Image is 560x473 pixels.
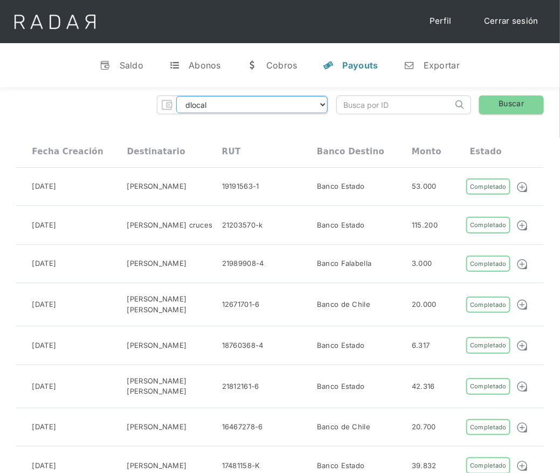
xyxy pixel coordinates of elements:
[412,181,437,192] div: 53.000
[222,181,259,192] div: 19191563-1
[189,60,221,71] div: Abonos
[127,294,222,315] div: [PERSON_NAME] [PERSON_NAME]
[32,220,56,231] div: [DATE]
[169,60,180,71] div: t
[120,60,144,71] div: Saldo
[222,258,264,269] div: 21989908-4
[466,217,510,234] div: Completado
[222,340,264,351] div: 18760368-4
[516,181,528,193] img: Detalle
[222,461,260,471] div: 17481158-K
[317,147,384,156] div: Banco destino
[516,220,528,231] img: Detalle
[516,381,528,393] img: Detalle
[32,147,103,156] div: Fecha creación
[419,11,462,32] a: Perfil
[32,340,56,351] div: [DATE]
[516,460,528,472] img: Detalle
[516,340,528,352] img: Detalle
[317,381,365,392] div: Banco Estado
[317,220,365,231] div: Banco Estado
[473,11,549,32] a: Cerrar sesión
[222,147,241,156] div: RUT
[404,60,415,71] div: n
[470,147,502,156] div: Estado
[317,258,372,269] div: Banco Falabella
[516,422,528,434] img: Detalle
[222,220,263,231] div: 21203570-k
[516,299,528,311] img: Detalle
[516,258,528,270] img: Detalle
[317,461,365,471] div: Banco Estado
[466,378,510,395] div: Completado
[32,461,56,471] div: [DATE]
[127,258,187,269] div: [PERSON_NAME]
[323,60,334,71] div: y
[222,381,259,392] div: 21812161-6
[100,60,111,71] div: v
[412,422,436,433] div: 20.700
[412,299,437,310] div: 20.000
[466,419,510,436] div: Completado
[466,256,510,272] div: Completado
[412,461,437,471] div: 39.832
[412,147,441,156] div: Monto
[127,376,222,397] div: [PERSON_NAME] [PERSON_NAME]
[337,96,453,114] input: Busca por ID
[127,422,187,433] div: [PERSON_NAME]
[317,340,365,351] div: Banco Estado
[127,220,213,231] div: [PERSON_NAME] cruces
[412,220,438,231] div: 115.200
[32,422,56,433] div: [DATE]
[317,422,370,433] div: Banco de Chile
[127,461,187,471] div: [PERSON_NAME]
[247,60,258,71] div: w
[32,181,56,192] div: [DATE]
[412,381,435,392] div: 42.316
[127,181,187,192] div: [PERSON_NAME]
[32,381,56,392] div: [DATE]
[32,299,56,310] div: [DATE]
[157,95,328,114] form: Form
[466,337,510,354] div: Completado
[412,340,430,351] div: 6.317
[222,422,263,433] div: 16467278-6
[412,258,432,269] div: 3.000
[466,297,510,313] div: Completado
[479,95,544,114] a: Buscar
[317,181,365,192] div: Banco Estado
[127,147,185,156] div: Destinatario
[222,299,260,310] div: 12671701-6
[343,60,378,71] div: Payouts
[424,60,460,71] div: Exportar
[32,258,56,269] div: [DATE]
[466,179,510,195] div: Completado
[127,340,187,351] div: [PERSON_NAME]
[266,60,298,71] div: Cobros
[317,299,370,310] div: Banco de Chile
